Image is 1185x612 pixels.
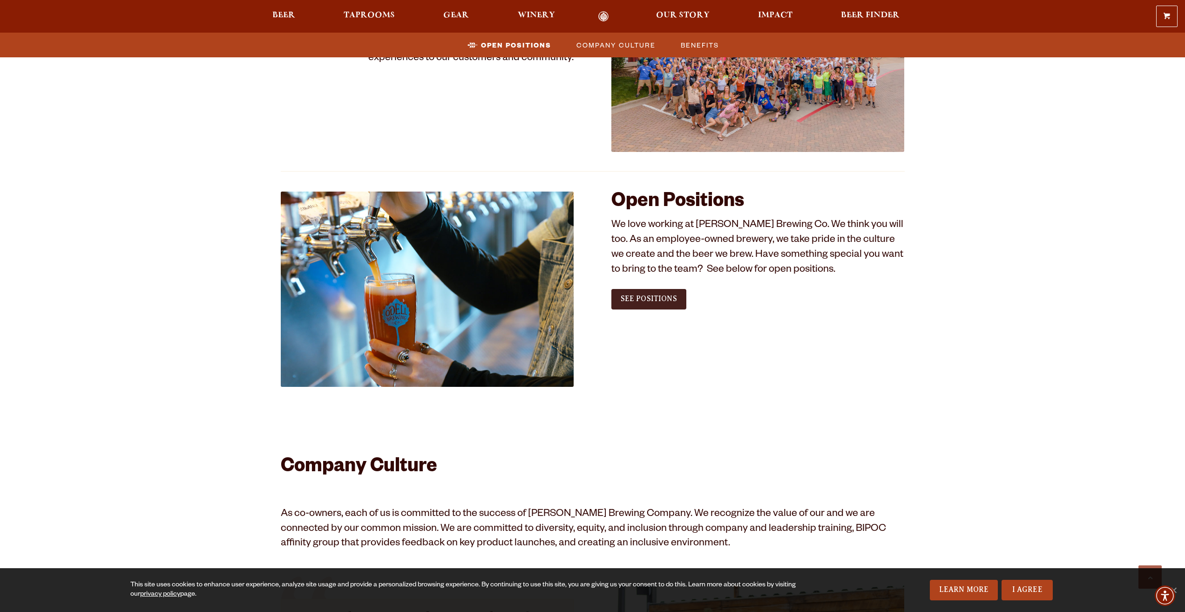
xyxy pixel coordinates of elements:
span: Taprooms [344,12,395,19]
a: Impact [752,11,799,22]
span: Winery [518,12,555,19]
span: Impact [758,12,792,19]
a: Beer [266,11,301,22]
div: This site uses cookies to enhance user experience, analyze site usage and provide a personalized ... [130,581,813,599]
a: Odell Home [586,11,621,22]
p: We love working at [PERSON_NAME] Brewing Co. We think you will too. As an employee-owned brewery,... [611,219,905,278]
a: Company Culture [571,38,660,52]
h2: Company Culture [281,457,905,479]
a: Gear [437,11,475,22]
span: Gear [443,12,469,19]
a: Open Positions [462,38,556,52]
span: Benefits [681,38,719,52]
a: See Positions [611,289,686,309]
a: Our Story [650,11,716,22]
a: Scroll to top [1138,565,1162,589]
span: Beer [272,12,295,19]
span: As co-owners, each of us is committed to the success of [PERSON_NAME] Brewing Company. We recogni... [281,509,886,550]
a: Winery [512,11,561,22]
span: See Positions [621,295,677,303]
a: Benefits [675,38,724,52]
span: Beer Finder [841,12,900,19]
a: privacy policy [140,591,180,598]
div: Accessibility Menu [1155,585,1175,606]
span: Company Culture [576,38,656,52]
a: Taprooms [338,11,401,22]
a: Beer Finder [835,11,906,22]
a: I Agree [1002,580,1053,600]
a: Learn More [930,580,998,600]
span: Our Story [656,12,710,19]
h2: Open Positions [611,192,905,214]
span: Open Positions [481,38,551,52]
img: Jobs_1 [281,192,574,387]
